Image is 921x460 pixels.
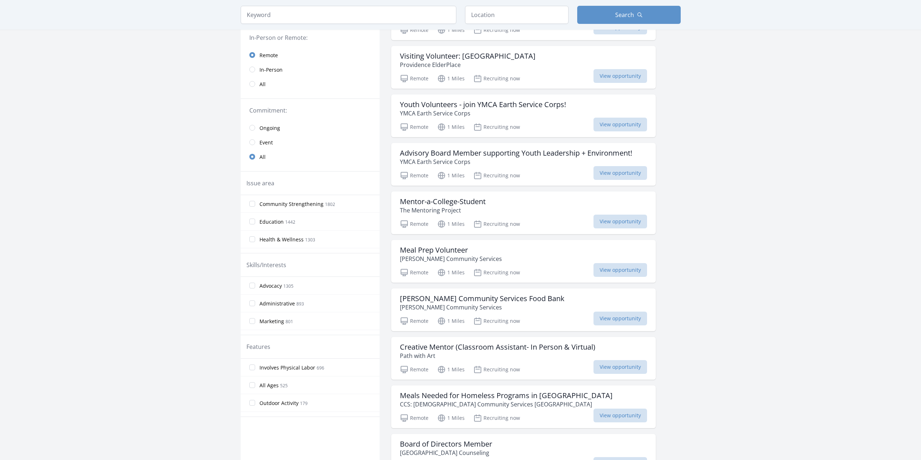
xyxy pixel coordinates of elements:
span: View opportunity [593,409,647,422]
span: Event [259,139,273,146]
p: Recruiting now [473,26,520,34]
span: Remote [259,52,278,59]
p: Remote [400,414,428,422]
p: Remote [400,74,428,83]
span: 525 [280,383,288,389]
span: 1442 [285,219,295,225]
legend: Issue area [246,179,274,187]
p: Recruiting now [473,220,520,228]
input: Community Strengthening 1802 [249,201,255,207]
span: 1303 [305,237,315,243]
span: Outdoor Activity [259,400,299,407]
span: View opportunity [593,69,647,83]
span: 696 [317,365,324,371]
legend: In-Person or Remote: [249,33,371,42]
span: View opportunity [593,360,647,374]
legend: Features [246,342,270,351]
span: In-Person [259,66,283,73]
h3: Youth Volunteers - join YMCA Earth Service Corps! [400,100,566,109]
input: Health & Wellness 1303 [249,236,255,242]
legend: Commitment: [249,106,371,115]
h3: Creative Mentor (Classroom Assistant- In Person & Virtual) [400,343,595,351]
span: Ongoing [259,125,280,132]
p: 1 Miles [437,123,465,131]
p: Remote [400,365,428,374]
p: Recruiting now [473,268,520,277]
button: Search [577,6,681,24]
p: 1 Miles [437,268,465,277]
p: Providence ElderPlace [400,60,536,69]
a: Remote [241,48,380,62]
p: Remote [400,268,428,277]
p: Remote [400,220,428,228]
span: View opportunity [593,166,647,180]
p: Path with Art [400,351,595,360]
p: YMCA Earth Service Corps [400,109,566,118]
input: Advocacy 1305 [249,283,255,288]
p: [PERSON_NAME] Community Services [400,254,502,263]
p: Recruiting now [473,414,520,422]
a: Mentor-a-College-Student The Mentoring Project Remote 1 Miles Recruiting now View opportunity [391,191,656,234]
a: Youth Volunteers - join YMCA Earth Service Corps! YMCA Earth Service Corps Remote 1 Miles Recruit... [391,94,656,137]
h3: [PERSON_NAME] Community Services Food Bank [400,294,565,303]
p: 1 Miles [437,317,465,325]
span: Health & Wellness [259,236,304,243]
span: View opportunity [593,263,647,277]
p: Recruiting now [473,317,520,325]
a: Creative Mentor (Classroom Assistant- In Person & Virtual) Path with Art Remote 1 Miles Recruitin... [391,337,656,380]
span: All [259,153,266,161]
p: Remote [400,123,428,131]
span: Involves Physical Labor [259,364,315,371]
input: Involves Physical Labor 696 [249,364,255,370]
input: Education 1442 [249,219,255,224]
p: The Mentoring Project [400,206,486,215]
input: Marketing 801 [249,318,255,324]
h3: Meal Prep Volunteer [400,246,502,254]
p: Recruiting now [473,365,520,374]
span: Administrative [259,300,295,307]
span: 1305 [283,283,293,289]
p: 1 Miles [437,26,465,34]
span: 801 [286,318,293,325]
span: All Ages [259,382,279,389]
p: 1 Miles [437,414,465,422]
span: 893 [296,301,304,307]
a: In-Person [241,62,380,77]
p: CCS: [DEMOGRAPHIC_DATA] Community Services [GEOGRAPHIC_DATA] [400,400,613,409]
p: 1 Miles [437,74,465,83]
a: Advisory Board Member supporting Youth Leadership + Environment! YMCA Earth Service Corps Remote ... [391,143,656,186]
p: Recruiting now [473,74,520,83]
h3: Meals Needed for Homeless Programs in [GEOGRAPHIC_DATA] [400,391,613,400]
span: Search [615,10,634,19]
p: Recruiting now [473,171,520,180]
a: [PERSON_NAME] Community Services Food Bank [PERSON_NAME] Community Services Remote 1 Miles Recrui... [391,288,656,331]
span: Marketing [259,318,284,325]
span: Education [259,218,284,225]
p: [PERSON_NAME] Community Services [400,303,565,312]
p: Remote [400,317,428,325]
h3: Board of Directors Member [400,440,492,448]
a: Event [241,135,380,149]
input: Location [465,6,569,24]
p: [GEOGRAPHIC_DATA] Counseling [400,448,492,457]
a: All [241,77,380,91]
input: All Ages 525 [249,382,255,388]
input: Keyword [241,6,456,24]
span: 179 [300,400,308,406]
p: Remote [400,26,428,34]
a: Meal Prep Volunteer [PERSON_NAME] Community Services Remote 1 Miles Recruiting now View opportunity [391,240,656,283]
input: Outdoor Activity 179 [249,400,255,406]
p: Remote [400,171,428,180]
span: Advocacy [259,282,282,290]
a: Ongoing [241,121,380,135]
h3: Visiting Volunteer: [GEOGRAPHIC_DATA] [400,52,536,60]
h3: Mentor-a-College-Student [400,197,486,206]
span: 1802 [325,201,335,207]
a: Meals Needed for Homeless Programs in [GEOGRAPHIC_DATA] CCS: [DEMOGRAPHIC_DATA] Community Service... [391,385,656,428]
h3: Advisory Board Member supporting Youth Leadership + Environment! [400,149,632,157]
span: View opportunity [593,118,647,131]
span: View opportunity [593,312,647,325]
span: View opportunity [593,215,647,228]
p: 1 Miles [437,220,465,228]
p: Recruiting now [473,123,520,131]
